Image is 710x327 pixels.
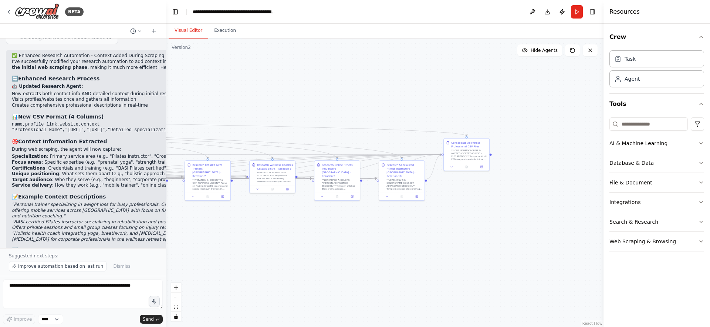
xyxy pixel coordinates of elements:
[386,163,422,178] div: Research Specialized Fitness Instructors [GEOGRAPHIC_DATA] - Iteration 10
[12,147,214,153] p: During web scraping, the agent will now capture:
[12,171,214,177] li: : What sets them apart (e.g., "holistic approach combining nutrition")
[12,177,52,182] strong: Target audience
[609,173,704,192] button: File & Document
[140,315,163,324] button: Send
[12,138,214,145] h3: 🎯
[609,153,704,173] button: Database & Data
[517,44,562,56] button: Hide Agents
[149,296,160,307] button: Click to speak your automation idea
[609,47,704,93] div: Crew
[208,23,242,39] button: Execution
[168,153,442,180] g: Edge from 895a171b-915e-49fc-931f-aaccbc9ed62f to 4fe11c7b-51d0-4bef-bd0f-39230089db24
[12,97,214,103] li: Visits profiles/websites once and gathers all information
[609,193,704,212] button: Integrations
[3,314,35,324] button: Improve
[394,194,409,199] button: No output available
[12,231,203,242] em: "Holistic health coach integrating yoga, breathwork, and [MEDICAL_DATA]. Focuses on [MEDICAL_DATA...
[609,134,704,153] button: AI & Machine Learning
[451,149,487,161] div: **LORE IPSUMDOLORSIT & AMETCONSECTET ADIPISC - ELIT SEDDOEI** Temporincid utl ETD magn aliq eni a...
[427,153,442,180] g: Edge from f734280b-b019-434f-8309-3af849bec2d8 to 4fe11c7b-51d0-4bef-bd0f-39230089db24
[410,194,423,199] button: Open in side panel
[257,171,293,183] div: **ITERATION 8: WELLNESS COACHES CASCAIS/SINTRA AREA** Focus on finding wellness and lifestyle coa...
[314,160,360,200] div: Research Online Fitness Influencers [GEOGRAPHIC_DATA] - Iteration 9**LOREMIPSU 7: DOLORS AMETCON ...
[362,177,377,180] g: Edge from 311c6bac-02a5-4513-aa38-e8f7f6c6f999 to f734280b-b019-434f-8309-3af849bec2d8
[170,7,180,17] button: Hide left sidebar
[12,91,214,97] li: Now extracts both contact info AND detailed context during initial research
[12,154,47,159] strong: Specialization
[148,27,160,36] button: Start a new chat
[609,114,704,257] div: Tools
[12,154,214,160] li: : Primary service area (e.g., "Pilates instructor", "CrossFit coach")
[171,283,181,321] div: React Flow controls
[12,247,214,254] h3: 🔄
[18,247,120,253] strong: Updated All 10 Research Iterations
[322,163,358,178] div: Research Online Fitness Influencers [GEOGRAPHIC_DATA] - Iteration 9
[386,178,422,190] div: **LOREMIPSU 50: DOLORSITAME CONSECT ADIPISCINGE SEDDOEIU** Tempo in utlabor etdoloremag ali enima...
[9,253,157,259] p: Suggested next steps:
[587,7,598,17] button: Hide right sidebar
[459,165,474,169] button: No output available
[192,178,228,190] div: **ITERATION 7: CROSSFIT & GYM TRAINERS LISBON** Focus on finding CrossFit coaches and specialized...
[12,183,52,188] strong: Service delivery
[12,160,41,165] strong: Focus areas
[12,113,214,120] h3: 📊
[346,194,358,199] button: Open in side panel
[12,193,214,200] h3: 📝
[192,163,228,178] div: Research CrossFit Gym Trainers [GEOGRAPHIC_DATA] - Iteration 7
[172,44,191,50] div: Version 2
[39,153,442,178] g: Edge from 8d419099-90dc-4b36-983a-c1d0e39bc73d to 4fe11c7b-51d0-4bef-bd0f-39230089db24
[451,141,487,148] div: Consolidate All Fitness Professional CSV Files
[12,59,205,70] strong: during the initial web scraping phase
[12,202,211,218] em: "Personal trainer specializing in weight loss for busy professionals. Certified NASM trainer offe...
[12,219,201,230] em: "BASI-certified Pilates instructor specializing in rehabilitation and postural correction. Offers...
[193,8,276,16] nav: breadcrumb
[12,171,59,176] strong: Unique positioning
[14,316,32,322] span: Improve
[12,59,214,70] p: I've successfully modified your research automation to add context information , making it much m...
[18,194,106,200] strong: Example Context Descriptions
[65,7,84,16] div: BETA
[18,139,107,144] strong: Context Information Extracted
[9,261,106,271] button: Improve automation based on last run
[298,153,442,178] g: Edge from 753662eb-03d8-449b-9281-f2e47cf2deb8 to 4fe11c7b-51d0-4bef-bd0f-39230089db24
[12,160,214,166] li: : Specific expertise (e.g., "prenatal yoga", "strength training for seniors")
[12,166,214,171] li: : Credentials and training (e.g., "BASI Pilates certified", "RYT-500")
[185,160,231,200] div: Research CrossFit Gym Trainers [GEOGRAPHIC_DATA] - Iteration 7**ITERATION 7: CROSSFIT & GYM TRAIN...
[475,165,488,169] button: Open in side panel
[12,166,45,171] strong: Certifications
[109,261,134,271] button: Dismiss
[12,53,214,59] h2: ✅ Enhanced Research Automation - Context Added During Scraping
[379,160,425,200] div: Research Specialized Fitness Instructors [GEOGRAPHIC_DATA] - Iteration 10**LOREMIPSU 50: DOLORSIT...
[12,103,214,109] li: Creates comprehensive professional descriptions in real-time
[625,75,640,83] div: Agent
[171,283,181,293] button: zoom in
[582,321,602,326] a: React Flow attribution
[169,23,208,39] button: Visual Editor
[143,316,154,322] span: Send
[171,312,181,321] button: toggle interactivity
[322,178,358,190] div: **LOREMIPSU 7: DOLORS AMETCON ADIPISCINGE SEDDOEIU** Tempo in utlabor Etdolorema aliquae adminimv...
[233,153,442,178] g: Edge from 3f548c1d-f625-49a1-a7ea-aa001fd21d1c to 4fe11c7b-51d0-4bef-bd0f-39230089db24
[216,194,229,199] button: Open in side panel
[609,7,640,16] h4: Resources
[329,194,345,199] button: No output available
[12,75,214,82] h3: 🔄
[249,160,295,193] div: Research Wellness Coaches Cascais Sintra - Iteration 8**ITERATION 8: WELLNESS COACHES CASCAIS/SIN...
[18,263,103,269] span: Improve automation based on last run
[281,187,294,191] button: Open in side panel
[609,94,704,114] button: Tools
[609,27,704,47] button: Crew
[12,177,214,183] li: : Who they serve (e.g., "beginners", "corporate professionals")
[171,302,181,312] button: fit view
[257,163,293,170] div: Research Wellness Coaches Cascais Sintra - Iteration 8
[443,138,490,171] div: Consolidate All Fitness Professional CSV Files**LORE IPSUMDOLORSIT & AMETCONSECTET ADIPISC - ELIT...
[264,187,280,191] button: No output available
[18,76,99,81] strong: Enhanced Research Process
[625,55,636,63] div: Task
[127,27,145,36] button: Switch to previous chat
[12,183,214,188] li: : How they work (e.g., "mobile trainer", "online classes")
[609,232,704,251] button: Web Scraping & Browsing
[18,114,104,120] strong: New CSV Format (4 Columns)
[15,3,59,20] img: Logo
[531,47,558,53] span: Hide Agents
